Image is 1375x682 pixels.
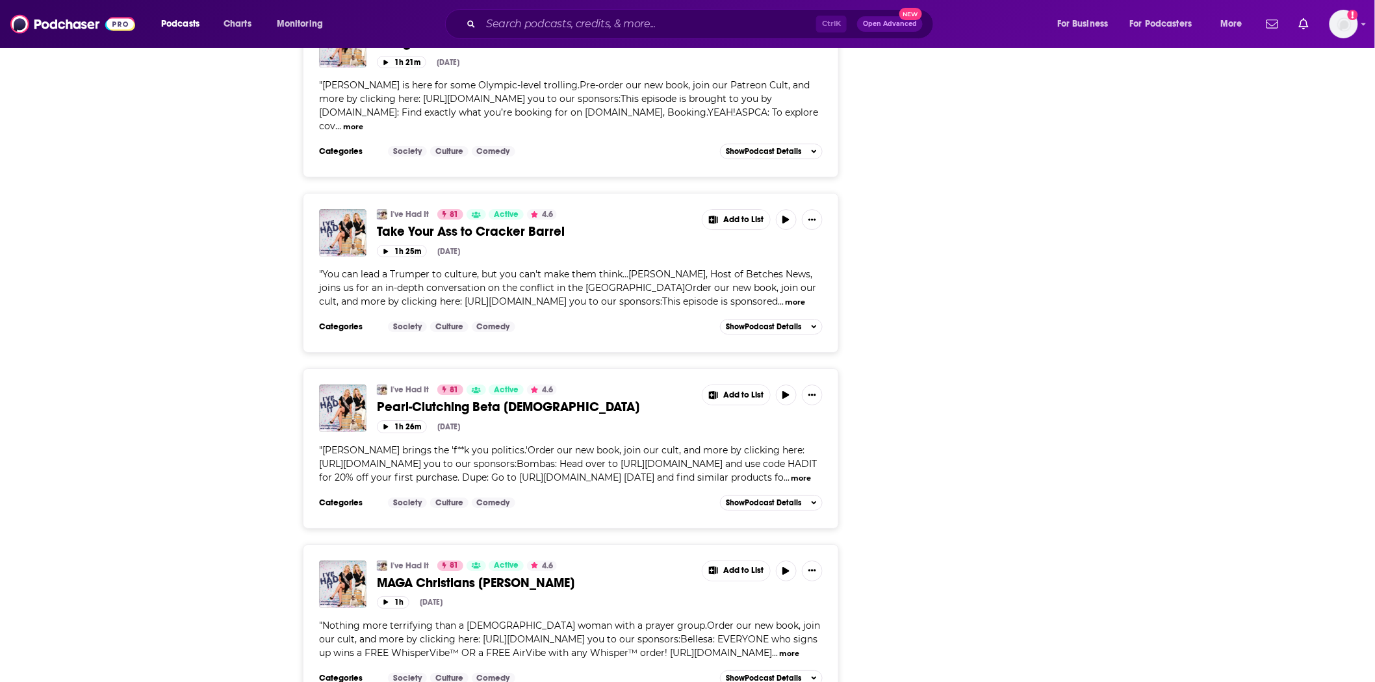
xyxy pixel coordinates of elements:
[388,146,427,157] a: Society
[319,79,818,132] span: [PERSON_NAME] is here for some Olympic-level trolling.Pre-order our new book, join our Patreon Cu...
[335,120,341,132] span: ...
[450,384,458,397] span: 81
[863,21,917,27] span: Open Advanced
[857,16,923,32] button: Open AdvancedNew
[772,647,778,659] span: ...
[388,498,427,508] a: Society
[391,209,429,220] a: I've Had It
[319,444,817,483] span: "
[377,56,426,68] button: 1h 21m
[377,399,639,415] span: Pearl-Clutching Beta [DEMOGRAPHIC_DATA]
[720,495,823,511] button: ShowPodcast Details
[388,322,427,332] a: Society
[391,561,429,571] a: I've Had It
[723,215,764,225] span: Add to List
[319,79,818,132] span: "
[1294,13,1314,35] a: Show notifications dropdown
[780,648,800,659] button: more
[377,575,693,591] a: MAGA Christians [PERSON_NAME]
[1211,14,1259,34] button: open menu
[319,146,378,157] h3: Categories
[224,15,251,33] span: Charts
[437,422,460,431] div: [DATE]
[10,12,135,36] img: Podchaser - Follow, Share and Rate Podcasts
[1330,10,1358,38] span: Logged in as hmill
[319,268,816,307] span: You can lead a Trumper to culture, but you can't make them think...[PERSON_NAME], Host of Betches...
[802,561,823,581] button: Show More Button
[343,121,363,133] button: more
[319,209,366,257] img: Take Your Ass to Cracker Barrel
[802,385,823,405] button: Show More Button
[152,14,216,34] button: open menu
[391,385,429,395] a: I've Had It
[437,561,463,571] a: 81
[450,559,458,572] span: 81
[377,223,565,240] span: Take Your Ass to Cracker Barrel
[430,498,469,508] a: Culture
[472,322,515,332] a: Comedy
[489,561,524,571] a: Active
[481,14,816,34] input: Search podcasts, credits, & more...
[377,385,387,395] img: I've Had It
[430,146,469,157] a: Culture
[377,561,387,571] img: I've Had It
[1261,13,1283,35] a: Show notifications dropdown
[527,209,557,220] button: 4.6
[319,322,378,332] h3: Categories
[720,144,823,159] button: ShowPodcast Details
[899,8,923,20] span: New
[723,390,764,400] span: Add to List
[161,15,199,33] span: Podcasts
[319,444,817,483] span: [PERSON_NAME] brings the 'f**k you politics.'Order our new book, join our cult, and more by click...
[1057,15,1109,33] span: For Business
[791,473,812,484] button: more
[472,146,515,157] a: Comedy
[1330,10,1358,38] img: User Profile
[723,566,764,575] span: Add to List
[489,385,524,395] a: Active
[437,385,463,395] a: 81
[726,147,801,156] span: Show Podcast Details
[277,15,323,33] span: Monitoring
[377,420,427,433] button: 1h 26m
[802,209,823,230] button: Show More Button
[450,208,458,221] span: 81
[268,14,340,34] button: open menu
[1220,15,1242,33] span: More
[437,58,459,67] div: [DATE]
[319,561,366,608] img: MAGA Christians SUCK
[319,620,820,659] span: "
[319,268,816,307] span: "
[472,498,515,508] a: Comedy
[377,575,574,591] span: MAGA Christians [PERSON_NAME]
[1122,14,1211,34] button: open menu
[702,385,770,405] button: Show More Button
[702,210,770,229] button: Show More Button
[1348,10,1358,20] svg: Add a profile image
[494,384,519,397] span: Active
[784,472,790,483] span: ...
[702,561,770,581] button: Show More Button
[319,498,378,508] h3: Categories
[377,209,387,220] img: I've Had It
[215,14,259,34] a: Charts
[816,16,847,32] span: Ctrl K
[786,297,806,308] button: more
[457,9,946,39] div: Search podcasts, credits, & more...
[778,296,784,307] span: ...
[437,209,463,220] a: 81
[377,223,693,240] a: Take Your Ass to Cracker Barrel
[489,209,524,220] a: Active
[437,247,460,256] div: [DATE]
[726,322,801,331] span: Show Podcast Details
[527,385,557,395] button: 4.6
[1130,15,1192,33] span: For Podcasters
[527,561,557,571] button: 4.6
[319,385,366,432] img: Pearl-Clutching Beta Males
[1330,10,1358,38] button: Show profile menu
